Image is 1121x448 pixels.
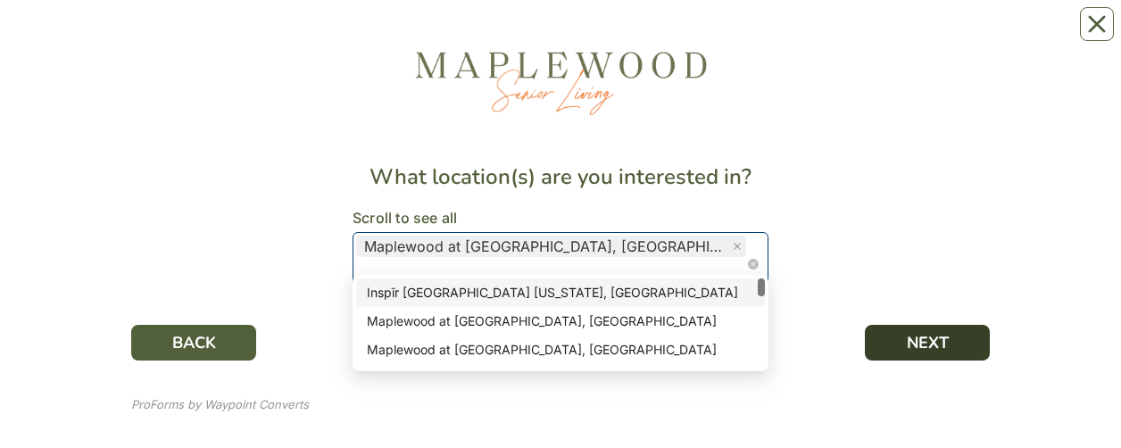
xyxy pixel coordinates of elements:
[353,209,457,227] span: Scroll to see all
[356,278,765,307] div: Inspīr Carnegie Hill New York, NY
[1080,7,1114,41] button: Close
[131,396,309,414] div: ProForms by Waypoint Converts
[733,242,742,251] span: close
[865,325,990,361] button: NEXT
[367,311,754,331] div: Maplewood at [GEOGRAPHIC_DATA], [GEOGRAPHIC_DATA]
[131,325,256,361] button: BACK
[367,340,754,360] div: Maplewood at [GEOGRAPHIC_DATA], [GEOGRAPHIC_DATA]
[356,364,765,393] div: Maplewood at Cuyahoga Falls, OH
[412,48,710,118] img: f9ad8981-de34-404a-8930-edf0d7687b88.jpg
[367,283,754,303] div: Inspīr [GEOGRAPHIC_DATA] [US_STATE], [GEOGRAPHIC_DATA]
[748,259,759,270] span: close-circle
[356,307,765,336] div: Maplewood at Brewster, MA
[356,236,746,257] span: Maplewood at Twinsburg, OH
[356,336,765,364] div: Maplewood at Chardon, OH
[364,236,729,256] span: Maplewood at [GEOGRAPHIC_DATA], [GEOGRAPHIC_DATA]
[131,161,990,193] div: What location(s) are you interested in?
